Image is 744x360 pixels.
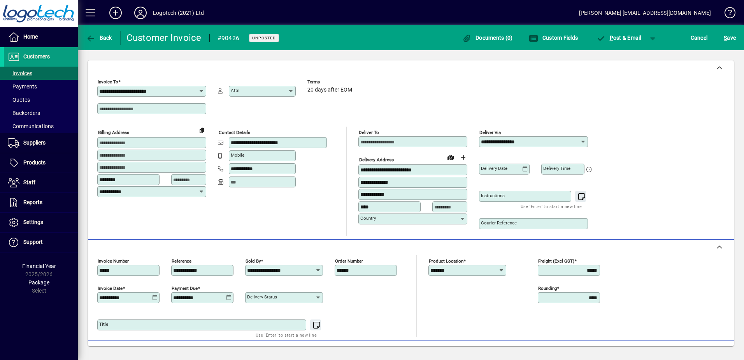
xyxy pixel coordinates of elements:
[538,286,557,291] mat-label: Rounding
[153,7,204,19] div: Logotech (2021) Ltd
[307,87,352,93] span: 20 days after EOM
[256,330,317,339] mat-hint: Use 'Enter' to start a new line
[4,233,78,252] a: Support
[596,35,641,41] span: ost & Email
[719,2,734,27] a: Knowledge Base
[360,215,376,221] mat-label: Country
[8,110,40,116] span: Backorders
[681,346,712,358] span: Product
[689,31,710,45] button: Cancel
[481,220,517,226] mat-label: Courier Reference
[481,166,507,171] mat-label: Delivery date
[103,6,128,20] button: Add
[22,263,56,269] span: Financial Year
[98,79,118,85] mat-label: Invoice To
[4,27,78,47] a: Home
[592,31,645,45] button: Post & Email
[481,193,505,198] mat-label: Instructions
[429,258,463,264] mat-label: Product location
[8,70,32,76] span: Invoices
[128,6,153,20] button: Profile
[99,321,108,327] mat-label: Title
[23,34,38,40] span: Home
[4,213,78,232] a: Settings
[28,279,49,286] span: Package
[724,35,727,41] span: S
[521,202,582,211] mat-hint: Use 'Enter' to start a new line
[444,151,457,163] a: View on map
[172,286,198,291] mat-label: Payment due
[479,130,501,135] mat-label: Deliver via
[722,31,738,45] button: Save
[457,151,469,164] button: Choose address
[23,53,50,60] span: Customers
[23,179,35,185] span: Staff
[307,79,354,85] span: Terms
[463,345,509,359] button: Product History
[78,31,121,45] app-page-header-button: Back
[84,31,114,45] button: Back
[4,173,78,192] a: Staff
[196,124,208,136] button: Copy to Delivery address
[172,258,191,264] mat-label: Reference
[4,93,78,106] a: Quotes
[231,88,239,93] mat-label: Attn
[4,193,78,212] a: Reports
[218,32,240,44] div: #90426
[724,32,736,44] span: ave
[4,133,78,153] a: Suppliers
[610,35,613,41] span: P
[252,35,276,41] span: Unposted
[467,346,506,358] span: Product History
[86,35,112,41] span: Back
[4,106,78,120] a: Backorders
[691,32,708,44] span: Cancel
[98,258,129,264] mat-label: Invoice number
[543,166,570,171] mat-label: Delivery time
[98,286,123,291] mat-label: Invoice date
[460,31,515,45] button: Documents (0)
[23,239,43,245] span: Support
[359,130,379,135] mat-label: Deliver To
[23,159,46,166] span: Products
[527,31,580,45] button: Custom Fields
[23,199,42,205] span: Reports
[247,294,277,300] mat-label: Delivery status
[4,153,78,173] a: Products
[529,35,578,41] span: Custom Fields
[4,120,78,133] a: Communications
[677,345,716,359] button: Product
[335,258,363,264] mat-label: Order number
[8,123,54,129] span: Communications
[8,97,30,103] span: Quotes
[23,219,43,225] span: Settings
[579,7,711,19] div: [PERSON_NAME] [EMAIL_ADDRESS][DOMAIN_NAME]
[4,67,78,80] a: Invoices
[462,35,513,41] span: Documents (0)
[231,152,244,158] mat-label: Mobile
[538,258,574,264] mat-label: Freight (excl GST)
[126,32,202,44] div: Customer Invoice
[246,258,261,264] mat-label: Sold by
[8,83,37,90] span: Payments
[4,80,78,93] a: Payments
[23,139,46,146] span: Suppliers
